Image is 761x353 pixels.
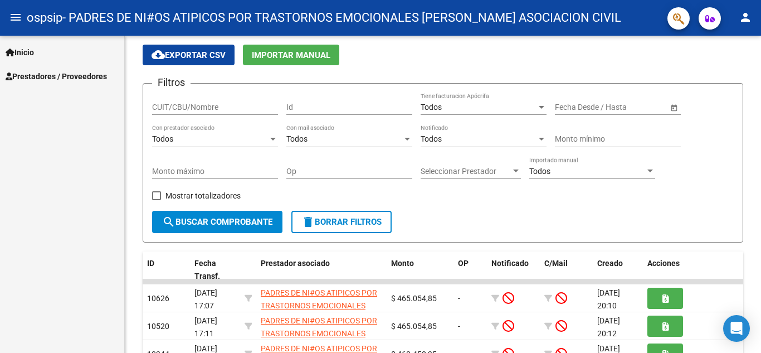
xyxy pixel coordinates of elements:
[643,252,743,288] datatable-header-cell: Acciones
[458,259,469,268] span: OP
[458,294,460,303] span: -
[723,315,750,342] div: Open Intercom Messenger
[421,103,442,112] span: Todos
[256,252,387,288] datatable-header-cell: Prestador asociado
[391,294,437,303] span: $ 465.054,85
[152,48,165,61] mat-icon: cloud_download
[252,50,330,60] span: Importar Manual
[152,211,282,233] button: Buscar Comprobante
[190,252,240,288] datatable-header-cell: Fecha Transf.
[458,322,460,331] span: -
[391,322,437,331] span: $ 465.054,85
[387,252,453,288] datatable-header-cell: Monto
[165,189,241,202] span: Mostrar totalizadores
[143,45,235,65] button: Exportar CSV
[421,134,442,143] span: Todos
[301,217,382,227] span: Borrar Filtros
[194,316,217,338] span: [DATE] 17:11
[27,6,62,30] span: ospsip
[6,46,34,59] span: Inicio
[152,134,173,143] span: Todos
[291,211,392,233] button: Borrar Filtros
[261,259,330,268] span: Prestador asociado
[162,217,272,227] span: Buscar Comprobante
[194,288,217,310] span: [DATE] 17:07
[597,259,623,268] span: Creado
[62,6,621,30] span: - PADRES DE NI#OS ATIPICOS POR TRASTORNOS EMOCIONALES [PERSON_NAME] ASOCIACION CIVIL
[597,316,620,338] span: [DATE] 20:12
[152,75,191,90] h3: Filtros
[540,252,593,288] datatable-header-cell: C/Mail
[391,259,414,268] span: Monto
[243,45,339,65] button: Importar Manual
[593,252,643,288] datatable-header-cell: Creado
[9,11,22,24] mat-icon: menu
[544,259,568,268] span: C/Mail
[162,215,175,229] mat-icon: search
[453,252,487,288] datatable-header-cell: OP
[597,288,620,310] span: [DATE] 20:10
[194,259,220,281] span: Fecha Transf.
[147,322,169,331] span: 10520
[261,288,377,335] span: PADRES DE NI#OS ATIPICOS POR TRASTORNOS EMOCIONALES [PERSON_NAME] ASOCIACION CIVIL
[301,215,315,229] mat-icon: delete
[147,259,154,268] span: ID
[647,259,680,268] span: Acciones
[6,70,107,83] span: Prestadores / Proveedores
[143,252,190,288] datatable-header-cell: ID
[668,101,680,113] button: Open calendar
[605,103,660,112] input: Fecha fin
[529,167,550,176] span: Todos
[487,252,540,288] datatable-header-cell: Notificado
[491,259,529,268] span: Notificado
[152,50,226,60] span: Exportar CSV
[421,167,511,176] span: Seleccionar Prestador
[555,103,596,112] input: Fecha inicio
[286,134,308,143] span: Todos
[739,11,752,24] mat-icon: person
[147,294,169,303] span: 10626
